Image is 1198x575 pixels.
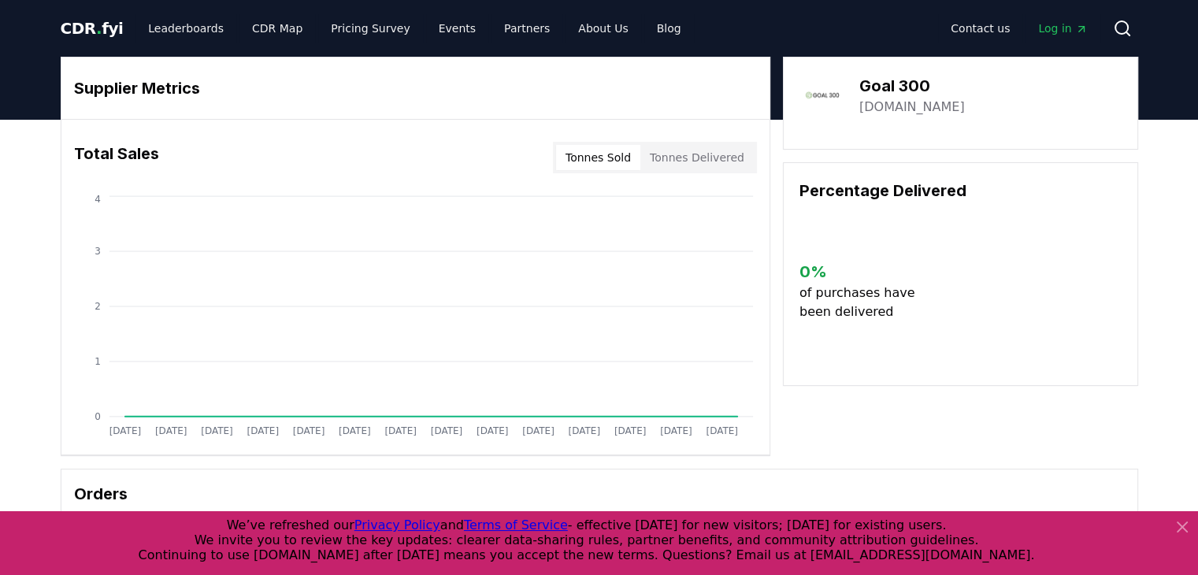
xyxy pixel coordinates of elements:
[938,14,1022,43] a: Contact us
[477,425,509,436] tspan: [DATE]
[74,482,1125,506] h3: Orders
[640,145,754,170] button: Tonnes Delivered
[247,425,279,436] tspan: [DATE]
[384,425,417,436] tspan: [DATE]
[95,301,101,312] tspan: 2
[568,425,600,436] tspan: [DATE]
[938,14,1100,43] nav: Main
[95,356,101,367] tspan: 1
[614,425,647,436] tspan: [DATE]
[292,425,325,436] tspan: [DATE]
[339,425,371,436] tspan: [DATE]
[135,14,236,43] a: Leaderboards
[430,425,462,436] tspan: [DATE]
[799,73,844,117] img: Goal 300-logo
[799,260,928,284] h3: 0 %
[95,246,101,257] tspan: 3
[556,145,640,170] button: Tonnes Sold
[799,179,1122,202] h3: Percentage Delivered
[1038,20,1087,36] span: Log in
[95,411,101,422] tspan: 0
[109,425,141,436] tspan: [DATE]
[95,194,101,205] tspan: 4
[96,19,102,38] span: .
[859,98,965,117] a: [DOMAIN_NAME]
[74,76,757,100] h3: Supplier Metrics
[491,14,562,43] a: Partners
[566,14,640,43] a: About Us
[522,425,554,436] tspan: [DATE]
[706,425,738,436] tspan: [DATE]
[318,14,422,43] a: Pricing Survey
[74,510,1125,529] p: For complete order history, . Existing user? Log in .
[239,14,315,43] a: CDR Map
[859,74,965,98] h3: Goal 300
[799,284,928,321] p: of purchases have been delivered
[154,425,187,436] tspan: [DATE]
[135,14,693,43] nav: Main
[61,17,124,39] a: CDR.fyi
[61,19,124,38] span: CDR fyi
[644,14,694,43] a: Blog
[426,14,488,43] a: Events
[1026,14,1100,43] a: Log in
[74,142,159,173] h3: Total Sales
[201,425,233,436] tspan: [DATE]
[660,425,692,436] tspan: [DATE]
